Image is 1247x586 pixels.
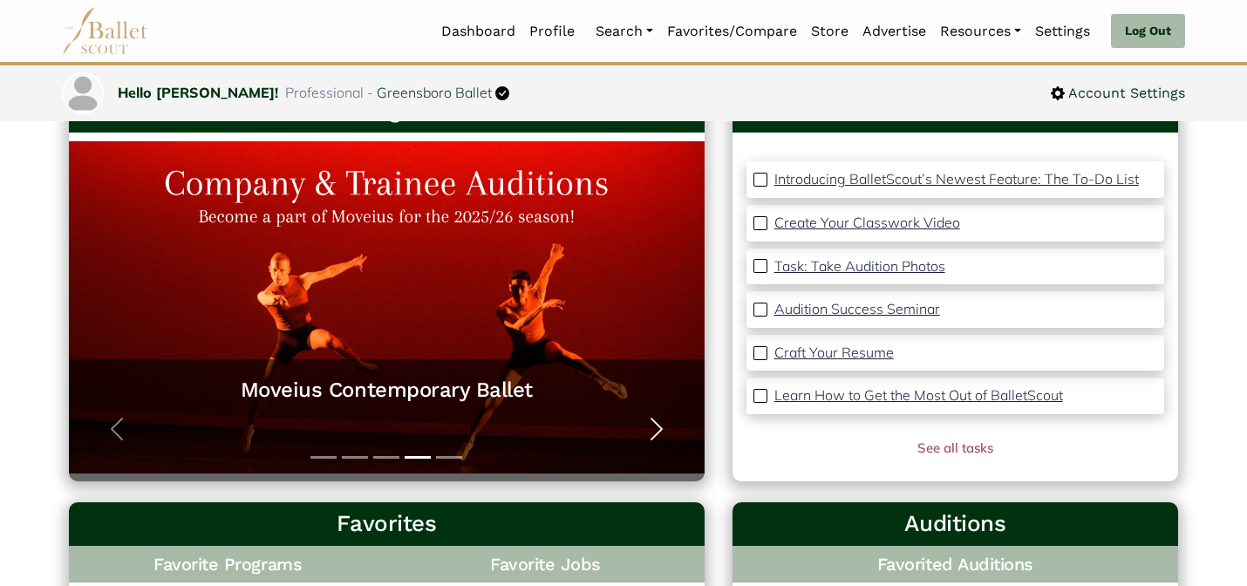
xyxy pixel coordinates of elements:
a: Moveius Contemporary Ballet [86,377,687,404]
p: Audition Success Seminar [774,300,940,317]
a: Store [804,13,855,50]
p: Create Your Classwork Video [774,214,960,231]
a: Craft Your Resume [774,342,894,365]
a: Audition Success Seminar [774,298,940,321]
p: Task: Take Audition Photos [774,257,945,275]
h4: Favorite Jobs [386,546,704,583]
a: See all tasks [917,439,993,456]
a: Advertise [855,13,933,50]
a: Learn How to Get the Most Out of BalletScout [774,385,1063,407]
button: Slide 3 [373,447,399,467]
h4: Favorite Programs [69,546,386,583]
button: Slide 5 [436,447,462,467]
a: Account Settings [1051,82,1185,105]
a: Dashboard [434,13,522,50]
a: Greensboro Ballet [377,84,492,101]
h3: Auditions [746,509,1164,539]
button: Slide 1 [310,447,337,467]
a: Profile [522,13,582,50]
a: Task: Take Audition Photos [774,256,945,278]
p: Learn How to Get the Most Out of BalletScout [774,386,1063,404]
h3: Favorites [83,509,691,539]
a: Resources [933,13,1028,50]
img: profile picture [64,74,102,112]
span: - [367,84,373,101]
a: Log Out [1111,14,1185,49]
a: Create Your Classwork Video [774,212,960,235]
a: Introducing BalletScout’s Newest Feature: The To-Do List [774,168,1139,191]
a: Favorites/Compare [660,13,804,50]
a: Search [589,13,660,50]
a: Hello [PERSON_NAME]! [118,84,278,101]
p: Craft Your Resume [774,344,894,361]
span: Account Settings [1065,82,1185,105]
p: Introducing BalletScout’s Newest Feature: The To-Do List [774,170,1139,187]
a: Settings [1028,13,1097,50]
span: Professional [285,84,364,101]
button: Slide 4 [405,447,431,467]
button: Slide 2 [342,447,368,467]
h4: Favorited Auditions [746,553,1164,576]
